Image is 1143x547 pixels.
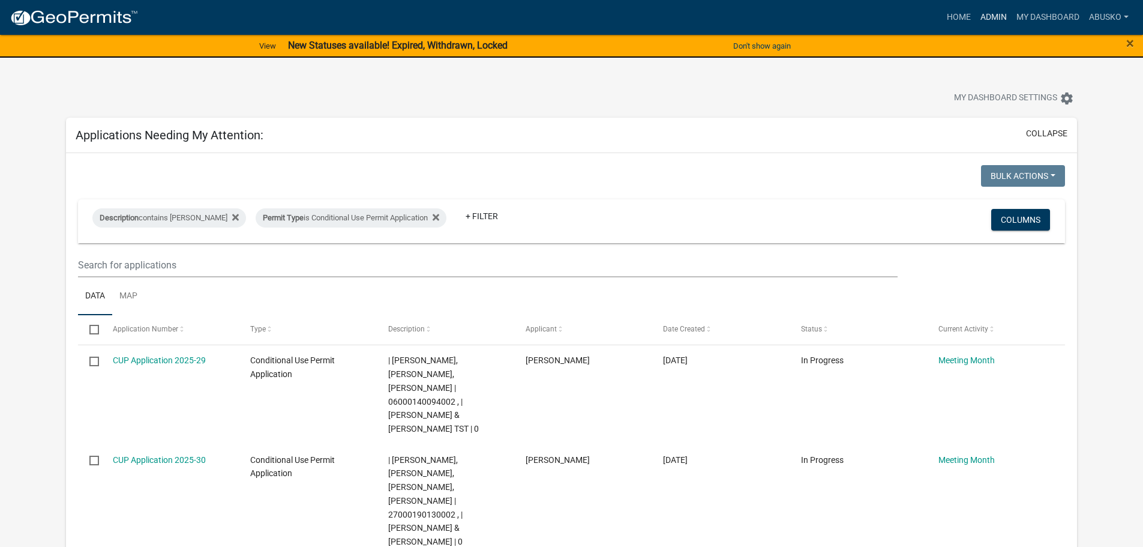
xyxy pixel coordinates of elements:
[250,325,266,333] span: Type
[944,86,1084,110] button: My Dashboard Settingssettings
[254,36,281,56] a: View
[250,455,335,479] span: Conditional Use Permit Application
[801,355,844,365] span: In Progress
[927,315,1064,344] datatable-header-cell: Current Activity
[790,315,927,344] datatable-header-cell: Status
[76,128,263,142] h5: Applications Needing My Attention:
[801,455,844,465] span: In Progress
[78,253,897,277] input: Search for applications
[288,40,508,51] strong: New Statuses available! Expired, Withdrawn, Locked
[938,355,995,365] a: Meeting Month
[1084,6,1133,29] a: abusko
[526,355,590,365] span: Mike Erickson
[256,208,446,228] div: is Conditional Use Permit Application
[1012,6,1084,29] a: My Dashboard
[376,315,514,344] datatable-header-cell: Description
[938,325,988,333] span: Current Activity
[388,355,479,434] span: | Amy Busko, Christopher LeClair, Kyle Westergard | 06000140094002 , | DALE & DEBORAH FORMO TST | 0
[938,455,995,465] a: Meeting Month
[526,325,557,333] span: Applicant
[250,355,335,379] span: Conditional Use Permit Application
[456,205,508,227] a: + Filter
[1126,35,1134,52] span: ×
[388,455,463,547] span: | Amy Busko, Christopher LeClair, Kyle Westergard, Michelle Jevne | 27000190130002 , | PAUL A & D...
[954,91,1057,106] span: My Dashboard Settings
[976,6,1012,29] a: Admin
[100,213,139,222] span: Description
[663,355,688,365] span: 08/13/2025
[263,213,304,222] span: Permit Type
[801,325,822,333] span: Status
[113,325,178,333] span: Application Number
[388,325,425,333] span: Description
[113,455,206,465] a: CUP Application 2025-30
[663,455,688,465] span: 08/12/2025
[92,208,246,228] div: contains [PERSON_NAME]
[526,455,590,465] span: Alicia Kropuenske
[78,277,112,316] a: Data
[981,165,1065,187] button: Bulk Actions
[728,36,796,56] button: Don't show again
[663,325,705,333] span: Date Created
[1126,36,1134,50] button: Close
[113,355,206,365] a: CUP Application 2025-29
[652,315,789,344] datatable-header-cell: Date Created
[942,6,976,29] a: Home
[514,315,652,344] datatable-header-cell: Applicant
[239,315,376,344] datatable-header-cell: Type
[1060,91,1074,106] i: settings
[101,315,239,344] datatable-header-cell: Application Number
[991,209,1050,231] button: Columns
[112,277,145,316] a: Map
[1026,127,1067,140] button: collapse
[78,315,101,344] datatable-header-cell: Select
